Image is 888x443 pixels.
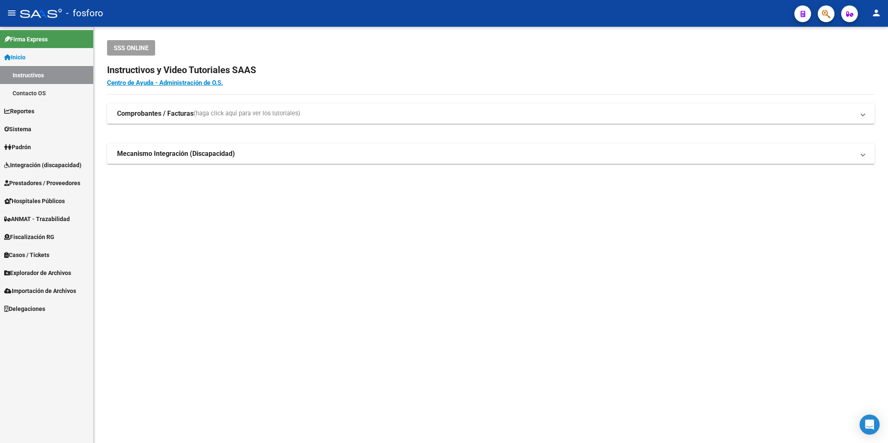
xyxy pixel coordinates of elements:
[117,149,235,158] strong: Mecanismo Integración (Discapacidad)
[871,8,881,18] mat-icon: person
[107,62,875,78] h2: Instructivos y Video Tutoriales SAAS
[4,196,65,206] span: Hospitales Públicos
[107,144,875,164] mat-expansion-panel-header: Mecanismo Integración (Discapacidad)
[4,125,31,134] span: Sistema
[4,53,26,62] span: Inicio
[4,304,45,313] span: Delegaciones
[4,232,54,242] span: Fiscalización RG
[4,160,82,170] span: Integración (discapacidad)
[66,4,103,23] span: - fosforo
[194,109,300,118] span: (haga click aquí para ver los tutoriales)
[4,107,34,116] span: Reportes
[4,178,80,188] span: Prestadores / Proveedores
[107,40,155,56] button: SSS ONLINE
[860,415,880,435] div: Open Intercom Messenger
[4,286,76,295] span: Importación de Archivos
[107,79,223,87] a: Centro de Ayuda - Administración de O.S.
[4,35,48,44] span: Firma Express
[4,268,71,278] span: Explorador de Archivos
[4,250,49,260] span: Casos / Tickets
[4,143,31,152] span: Padrón
[107,104,875,124] mat-expansion-panel-header: Comprobantes / Facturas(haga click aquí para ver los tutoriales)
[7,8,17,18] mat-icon: menu
[117,109,194,118] strong: Comprobantes / Facturas
[4,214,70,224] span: ANMAT - Trazabilidad
[114,44,148,52] span: SSS ONLINE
